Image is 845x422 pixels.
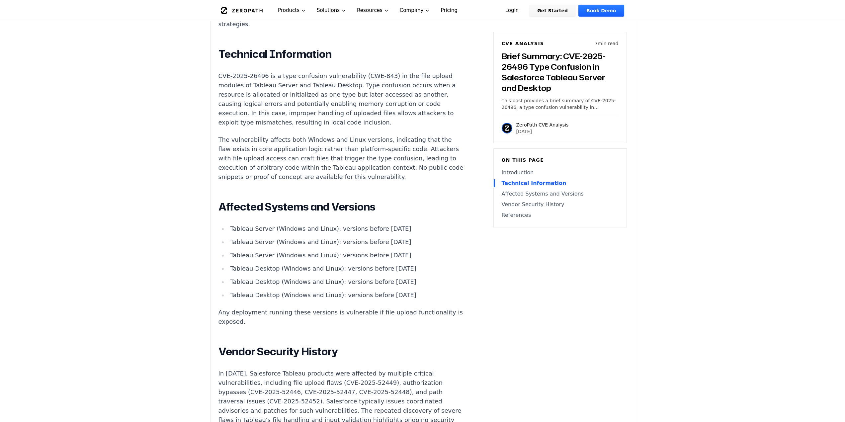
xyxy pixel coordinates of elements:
h3: Brief Summary: CVE-2025-26496 Type Confusion in Salesforce Tableau Server and Desktop [502,51,619,93]
a: Book Demo [578,5,624,17]
a: Vendor Security History [502,201,619,209]
p: ZeroPath CVE Analysis [516,122,569,128]
p: [DATE] [516,128,569,135]
a: References [502,211,619,219]
h2: Vendor Security History [218,345,465,358]
p: 7 min read [595,40,618,47]
a: Get Started [529,5,576,17]
p: The vulnerability affects both Windows and Linux versions, indicating that the flaw exists in cor... [218,135,465,182]
h6: CVE Analysis [502,40,544,47]
img: ZeroPath CVE Analysis [502,123,512,133]
a: Technical Information [502,179,619,187]
h2: Technical Information [218,47,465,61]
h6: On this page [502,157,619,163]
h2: Affected Systems and Versions [218,200,465,213]
li: Tableau Server (Windows and Linux): versions before [DATE] [228,224,465,233]
a: Affected Systems and Versions [502,190,619,198]
li: Tableau Server (Windows and Linux): versions before [DATE] [228,237,465,247]
a: Introduction [502,169,619,177]
p: CVE-2025-26496 is a type confusion vulnerability (CWE-843) in the file upload modules of Tableau ... [218,71,465,127]
li: Tableau Desktop (Windows and Linux): versions before [DATE] [228,264,465,273]
li: Tableau Desktop (Windows and Linux): versions before [DATE] [228,277,465,287]
a: Login [497,5,527,17]
p: This post provides a brief summary of CVE-2025-26496, a type confusion vulnerability in Salesforc... [502,97,619,111]
li: Tableau Desktop (Windows and Linux): versions before [DATE] [228,291,465,300]
li: Tableau Server (Windows and Linux): versions before [DATE] [228,251,465,260]
p: Any deployment running these versions is vulnerable if file upload functionality is exposed. [218,308,465,326]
